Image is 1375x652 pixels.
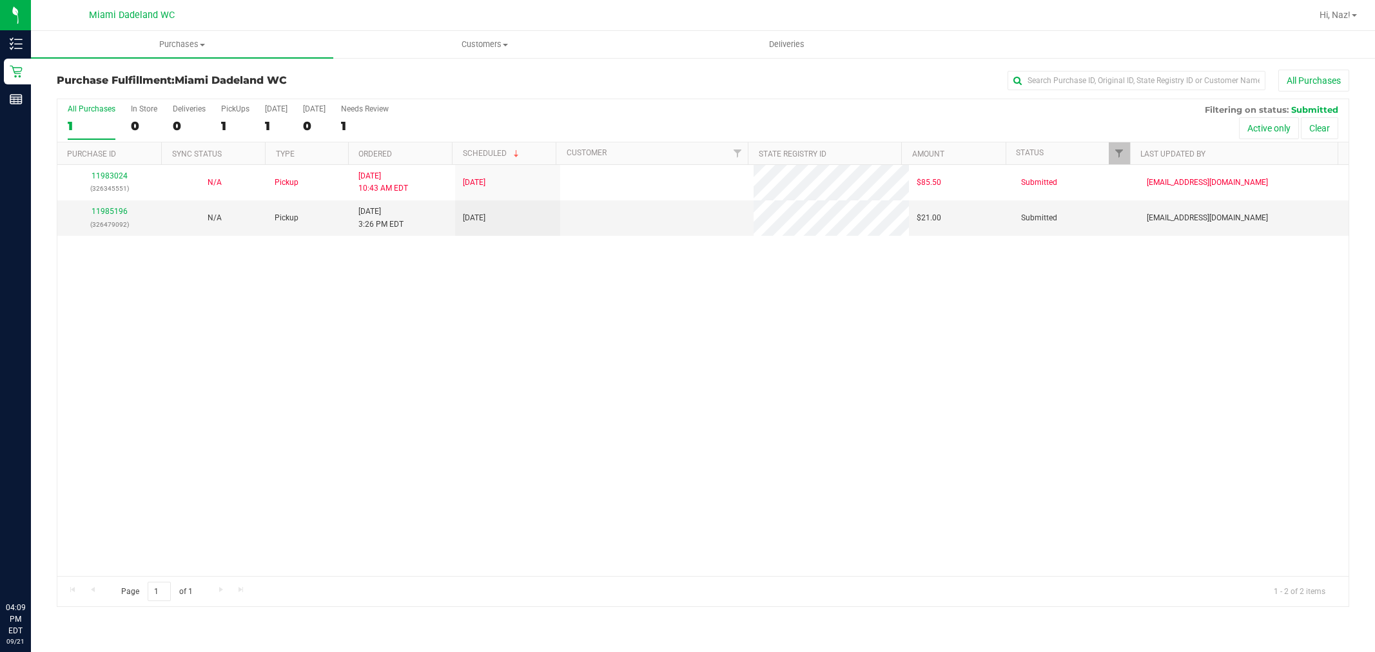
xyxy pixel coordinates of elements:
[1021,212,1057,224] span: Submitted
[208,213,222,222] span: Not Applicable
[67,149,116,158] a: Purchase ID
[10,93,23,106] inline-svg: Reports
[303,104,326,113] div: [DATE]
[89,10,175,21] span: Miami Dadeland WC
[276,149,295,158] a: Type
[208,212,222,224] button: N/A
[68,104,115,113] div: All Purchases
[1320,10,1351,20] span: Hi, Naz!
[358,149,392,158] a: Ordered
[917,177,941,189] span: $85.50
[6,637,25,646] p: 09/21
[65,218,154,231] p: (326479092)
[759,149,826,158] a: State Registry ID
[567,148,607,157] a: Customer
[31,31,333,58] a: Purchases
[1147,212,1268,224] span: [EMAIL_ADDRESS][DOMAIN_NAME]
[917,212,941,224] span: $21.00
[10,65,23,78] inline-svg: Retail
[341,119,389,133] div: 1
[463,212,485,224] span: [DATE]
[6,602,25,637] p: 04:09 PM EDT
[110,582,203,602] span: Page of 1
[172,149,222,158] a: Sync Status
[221,119,249,133] div: 1
[221,104,249,113] div: PickUps
[265,104,288,113] div: [DATE]
[92,207,128,216] a: 11985196
[68,119,115,133] div: 1
[463,149,522,158] a: Scheduled
[275,177,298,189] span: Pickup
[10,37,23,50] inline-svg: Inventory
[208,177,222,189] button: N/A
[333,31,636,58] a: Customers
[358,170,408,195] span: [DATE] 10:43 AM EDT
[65,182,154,195] p: (326345551)
[31,39,333,50] span: Purchases
[1205,104,1289,115] span: Filtering on status:
[912,149,944,158] a: Amount
[1239,117,1299,139] button: Active only
[1008,71,1265,90] input: Search Purchase ID, Original ID, State Registry ID or Customer Name...
[173,104,206,113] div: Deliveries
[57,75,487,86] h3: Purchase Fulfillment:
[1109,142,1130,164] a: Filter
[1021,177,1057,189] span: Submitted
[275,212,298,224] span: Pickup
[13,549,52,588] iframe: Resource center
[727,142,748,164] a: Filter
[358,206,404,230] span: [DATE] 3:26 PM EDT
[1147,177,1268,189] span: [EMAIL_ADDRESS][DOMAIN_NAME]
[1016,148,1044,157] a: Status
[1140,149,1205,158] a: Last Updated By
[463,177,485,189] span: [DATE]
[131,119,157,133] div: 0
[1301,117,1338,139] button: Clear
[752,39,822,50] span: Deliveries
[148,582,171,602] input: 1
[265,119,288,133] div: 1
[208,178,222,187] span: Not Applicable
[341,104,389,113] div: Needs Review
[175,74,287,86] span: Miami Dadeland WC
[636,31,938,58] a: Deliveries
[173,119,206,133] div: 0
[1291,104,1338,115] span: Submitted
[303,119,326,133] div: 0
[334,39,635,50] span: Customers
[131,104,157,113] div: In Store
[1263,582,1336,601] span: 1 - 2 of 2 items
[1278,70,1349,91] button: All Purchases
[92,171,128,180] a: 11983024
